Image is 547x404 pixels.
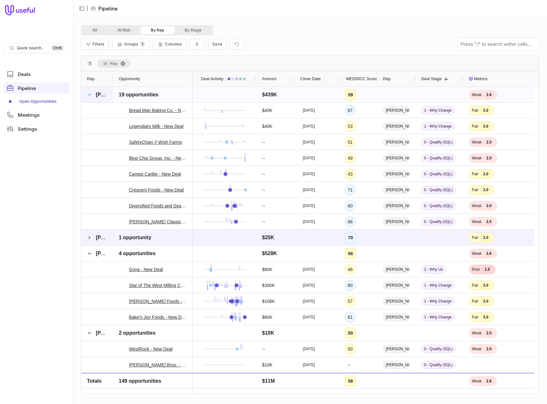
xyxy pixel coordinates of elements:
span: [PERSON_NAME] [383,154,410,162]
span: Columns [165,42,182,46]
span: Deals [18,72,31,77]
time: [DATE] [303,315,315,320]
a: Campo Caribe - New Deal [129,170,181,178]
span: $25K [262,234,274,241]
span: $40K [262,122,273,130]
a: Pipeline [4,82,69,94]
span: $10K [262,361,273,369]
a: Legendairy Milk - New Deal [129,122,183,130]
span: Rep [87,75,95,83]
time: [DATE] [303,108,315,113]
a: Deals [4,68,69,80]
div: Pipeline submenu [4,96,69,107]
span: [PERSON_NAME] [383,265,410,274]
div: 57 [348,297,353,305]
span: 0 - Qualify (SQL) [421,138,456,146]
span: 1 - Why Change [421,281,455,289]
time: [DATE] [303,346,315,352]
span: 1.5 [482,266,493,273]
span: [PERSON_NAME] [383,345,410,353]
span: 3.0 [480,123,491,129]
span: [PERSON_NAME] [383,313,410,321]
span: 3.0 [480,234,491,241]
span: 3.0 [480,282,491,289]
a: SafetyChain // Wish Farms [129,138,182,146]
span: 0 - Qualify (SQL) [421,345,456,353]
span: Rep [383,75,391,83]
button: Collapse all rows [190,39,204,50]
a: Blue Chip Group, Inc. - New Deal [129,154,187,162]
span: Amount [262,75,276,83]
button: Group Pipeline [112,39,149,50]
span: [PERSON_NAME] [96,92,139,97]
time: [DATE] [303,362,315,367]
span: Deal Activity [201,75,224,83]
span: -- [262,345,265,353]
span: [PERSON_NAME] [383,122,410,130]
span: 2.0 [483,346,494,352]
time: [DATE] [303,299,315,304]
button: By Stage [174,26,212,34]
span: 19 opportunities [119,91,158,99]
span: -- [262,154,265,162]
span: [PERSON_NAME] [383,281,410,289]
span: -- [262,186,265,194]
span: $528K [262,250,277,257]
button: Create a new saved view [208,39,226,50]
span: Fair [472,124,479,129]
div: 70 [348,234,353,241]
span: [PERSON_NAME] [383,202,410,210]
span: 1 - Why Change [421,313,455,321]
div: -- [347,361,350,369]
div: 49 [348,154,353,162]
span: $108K [262,297,275,305]
button: Filter Pipeline [81,39,109,50]
span: Weak [472,251,481,256]
div: 61 [348,313,353,321]
span: Fair [472,171,479,177]
a: Crescent Foods - New Deal [129,186,184,194]
span: -- [262,202,265,210]
span: 0 - Qualify (SQL) [421,154,456,162]
time: [DATE] [303,203,315,208]
span: 2.0 [483,330,494,336]
a: Bread Man Baking Co. - New Deal [129,107,187,114]
a: Open Opportunities [4,96,69,107]
span: 3.0 [480,187,491,193]
span: 0 - Qualify (SQL) [421,186,456,194]
div: 46 [348,266,353,273]
button: Collapse sidebar [77,4,87,13]
span: Pipeline [18,86,36,91]
div: 60 [348,282,353,289]
span: MEDDICC Score [346,75,377,83]
div: 53 [348,122,353,130]
span: Opportunity [119,75,140,83]
span: 3.0 [480,107,491,114]
span: -- [262,218,265,226]
button: All [82,26,107,34]
span: $439K [262,91,277,99]
span: [PERSON_NAME] [96,330,139,336]
span: 1 - Why Change [421,122,455,130]
span: Fair [472,315,479,320]
a: Settings [4,123,69,135]
span: 4 opportunities [119,250,156,257]
span: Groups [124,42,138,46]
div: 66 [348,218,353,226]
span: Weak [472,92,481,97]
span: $60K [262,266,273,273]
time: [DATE] [303,283,315,288]
span: 2.0 [483,203,494,209]
a: [PERSON_NAME] Bros. - 3PL [129,361,187,369]
button: Reset view [230,39,244,50]
span: Metrics [474,75,487,83]
span: Fair [472,283,479,288]
span: [PERSON_NAME] [383,106,410,115]
span: Fair [472,235,479,240]
span: 0 - Qualify (SQL) [421,218,456,226]
span: 1 opportunity [119,234,151,241]
a: Meetings [4,109,69,121]
span: Quick search... [17,45,44,51]
span: [PERSON_NAME] [96,235,139,240]
span: Fair [472,108,479,113]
